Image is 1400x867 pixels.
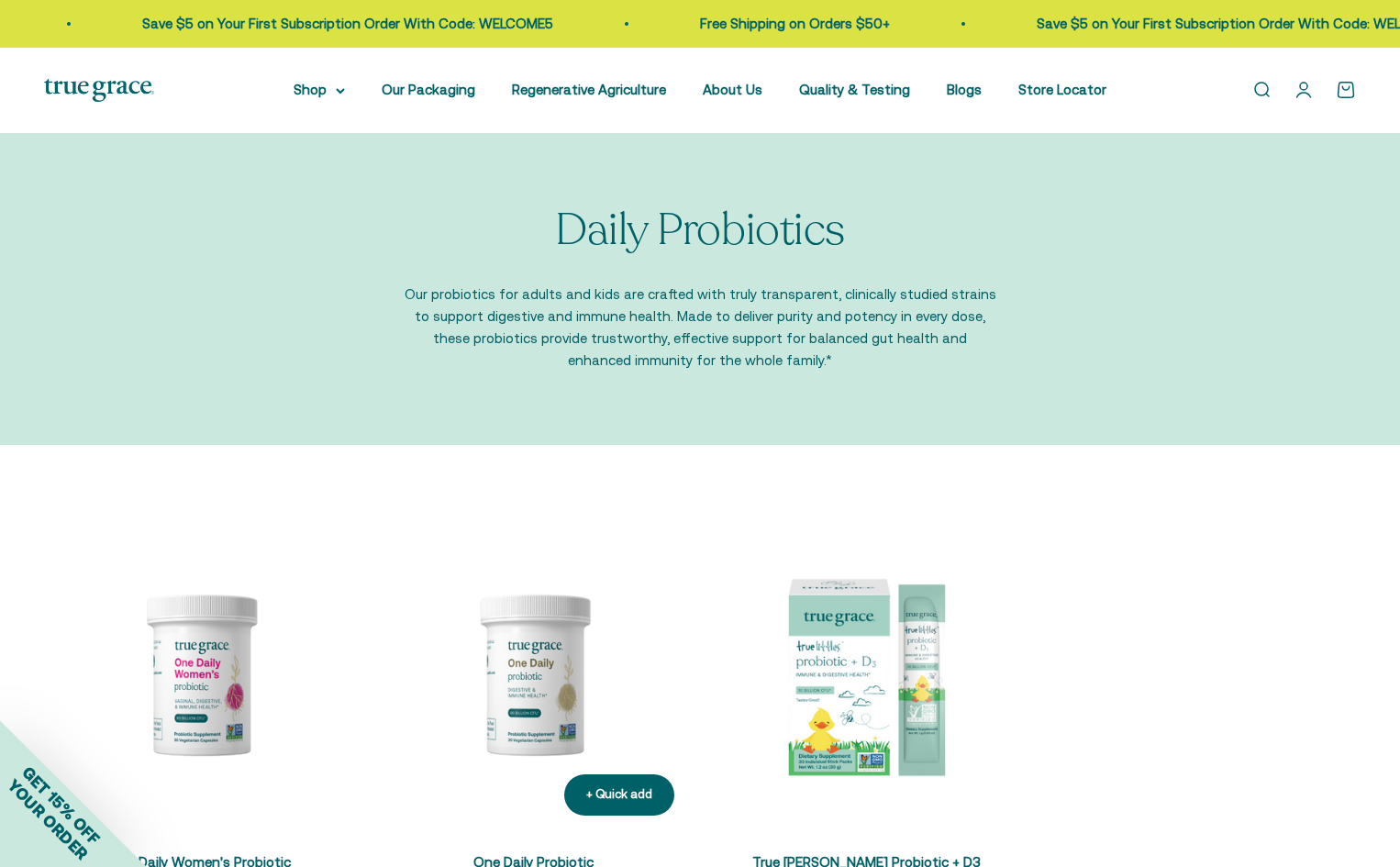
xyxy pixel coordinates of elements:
a: Quality & Testing [799,82,910,97]
img: Vitamin D is essential for your little one’s development and immune health, and it can be tricky ... [711,518,1023,830]
a: Blogs [947,82,982,97]
a: About Us [703,82,762,97]
p: Our probiotics for adults and kids are crafted with truly transparent, clinically studied strains... [402,283,998,372]
p: Save $5 on Your First Subscription Order With Code: WELCOME5 [142,13,553,35]
a: Regenerative Agriculture [512,82,666,97]
img: Daily Probiotic for Women's Vaginal, Digestive, and Immune Support* - 90 Billion CFU at time of m... [44,518,356,830]
span: GET 15% OFF [18,762,104,848]
button: + Quick add [564,774,674,816]
span: YOUR ORDER [4,775,92,863]
p: Daily Probiotics [555,206,844,255]
summary: Shop [294,79,345,101]
a: Store Locator [1018,82,1106,97]
div: + Quick add [586,785,652,805]
a: Our Packaging [382,82,475,97]
img: Daily Probiotic forDigestive and Immune Support:* - 90 Billion CFU at time of manufacturing (30 B... [378,518,690,830]
a: Free Shipping on Orders $50+ [700,16,890,31]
